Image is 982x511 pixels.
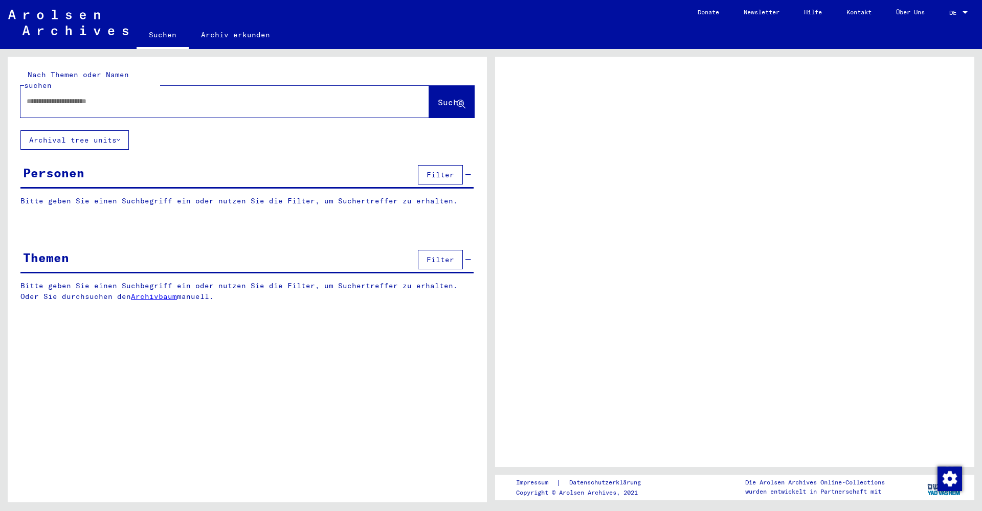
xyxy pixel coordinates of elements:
[20,196,474,206] p: Bitte geben Sie einen Suchbegriff ein oder nutzen Sie die Filter, um Suchertreffer zu erhalten.
[20,281,474,302] p: Bitte geben Sie einen Suchbegriff ein oder nutzen Sie die Filter, um Suchertreffer zu erhalten. O...
[20,130,129,150] button: Archival tree units
[561,477,653,488] a: Datenschutzerklärung
[131,292,177,301] a: Archivbaum
[429,86,474,118] button: Suche
[745,478,885,487] p: Die Arolsen Archives Online-Collections
[516,488,653,497] p: Copyright © Arolsen Archives, 2021
[745,487,885,496] p: wurden entwickelt in Partnerschaft mit
[938,467,962,491] img: Zustimmung ändern
[8,10,128,35] img: Arolsen_neg.svg
[438,97,463,107] span: Suche
[427,255,454,264] span: Filter
[427,170,454,179] span: Filter
[189,22,282,47] a: Archiv erkunden
[516,477,653,488] div: |
[949,9,961,16] span: DE
[418,250,463,269] button: Filter
[23,164,84,182] div: Personen
[23,248,69,267] div: Themen
[516,477,556,488] a: Impressum
[418,165,463,184] button: Filter
[137,22,189,49] a: Suchen
[24,70,129,90] mat-label: Nach Themen oder Namen suchen
[925,474,964,500] img: yv_logo.png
